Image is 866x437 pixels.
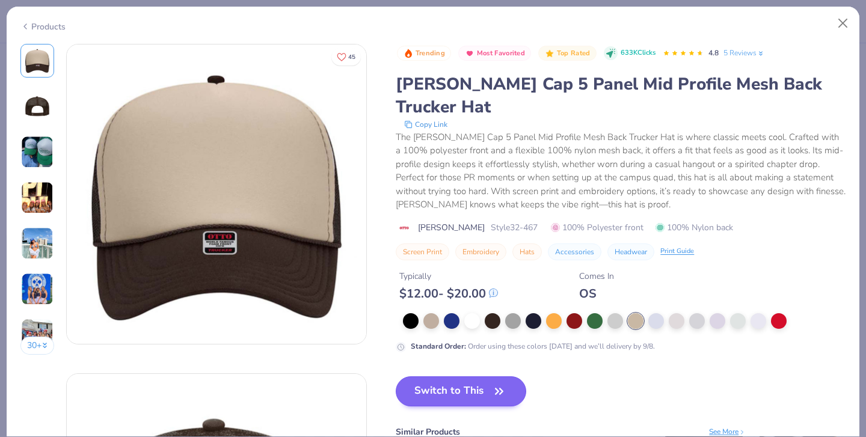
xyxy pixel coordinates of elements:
[465,49,474,58] img: Most Favorited sort
[404,49,413,58] img: Trending sort
[621,48,656,58] span: 633K Clicks
[20,20,66,33] div: Products
[660,246,694,257] div: Print Guide
[723,47,765,58] a: 5 Reviews
[416,50,445,57] span: Trending
[551,221,643,234] span: 100% Polyester front
[656,221,733,234] span: 100% Nylon back
[557,50,591,57] span: Top Rated
[709,426,746,437] div: See More
[331,48,361,66] button: Like
[579,286,614,301] div: OS
[397,46,451,61] button: Badge Button
[396,130,846,212] div: The [PERSON_NAME] Cap 5 Panel Mid Profile Mesh Back Trucker Hat is where classic meets cool. Craf...
[545,49,554,58] img: Top Rated sort
[21,319,54,351] img: User generated content
[348,54,355,60] span: 45
[411,341,655,352] div: Order using these colors [DATE] and we’ll delivery by 9/8.
[396,243,449,260] button: Screen Print
[21,227,54,260] img: User generated content
[418,221,485,234] span: [PERSON_NAME]
[538,46,596,61] button: Badge Button
[832,12,855,35] button: Close
[23,46,52,75] img: Front
[399,270,498,283] div: Typically
[548,243,601,260] button: Accessories
[455,243,506,260] button: Embroidery
[396,376,526,406] button: Switch to This
[607,243,654,260] button: Headwear
[67,44,366,344] img: Front
[23,92,52,121] img: Back
[399,286,498,301] div: $ 12.00 - $ 20.00
[491,221,538,234] span: Style 32-467
[477,50,525,57] span: Most Favorited
[512,243,542,260] button: Hats
[20,337,55,355] button: 30+
[411,341,466,351] strong: Standard Order :
[21,273,54,305] img: User generated content
[458,46,531,61] button: Badge Button
[579,270,614,283] div: Comes In
[21,136,54,168] img: User generated content
[401,118,451,130] button: copy to clipboard
[708,48,719,58] span: 4.8
[663,44,704,63] div: 4.8 Stars
[396,223,412,233] img: brand logo
[21,182,54,214] img: User generated content
[396,73,846,118] div: [PERSON_NAME] Cap 5 Panel Mid Profile Mesh Back Trucker Hat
